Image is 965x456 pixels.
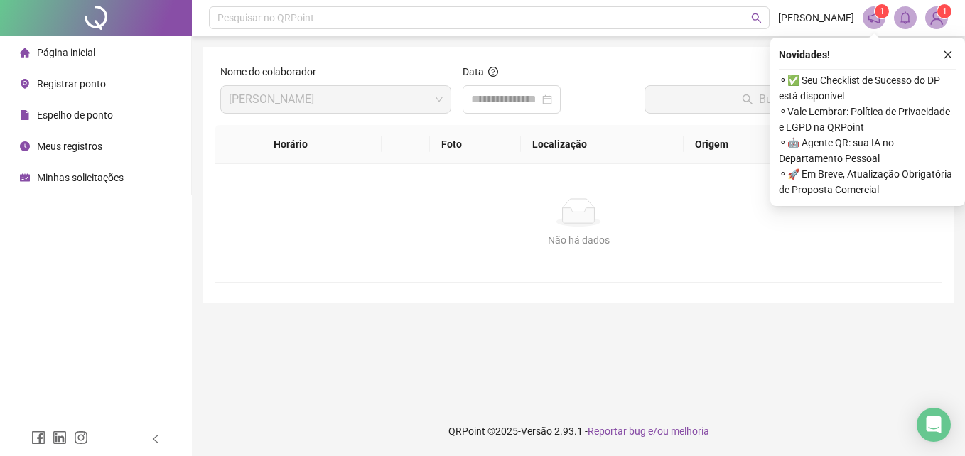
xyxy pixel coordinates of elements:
[37,172,124,183] span: Minhas solicitações
[778,10,854,26] span: [PERSON_NAME]
[880,6,885,16] span: 1
[488,67,498,77] span: question-circle
[917,408,951,442] div: Open Intercom Messenger
[262,125,382,164] th: Horário
[20,173,30,183] span: schedule
[37,47,95,58] span: Página inicial
[232,232,925,248] div: Não há dados
[430,125,521,164] th: Foto
[937,4,951,18] sup: Atualize o seu contato no menu Meus Dados
[875,4,889,18] sup: 1
[37,109,113,121] span: Espelho de ponto
[37,78,106,89] span: Registrar ponto
[20,48,30,58] span: home
[751,13,762,23] span: search
[37,141,102,152] span: Meus registros
[684,125,802,164] th: Origem
[20,79,30,89] span: environment
[20,141,30,151] span: clock-circle
[20,110,30,120] span: file
[942,6,947,16] span: 1
[229,86,443,113] span: RYAN MATHEUS DE MAGALHÃES SANTOS
[31,430,45,445] span: facebook
[868,11,880,24] span: notification
[779,104,956,135] span: ⚬ Vale Lembrar: Política de Privacidade e LGPD na QRPoint
[588,425,709,437] span: Reportar bug e/ou melhoria
[779,72,956,104] span: ⚬ ✅ Seu Checklist de Sucesso do DP está disponível
[943,50,953,60] span: close
[192,406,965,456] footer: QRPoint © 2025 - 2.93.1 -
[779,166,956,197] span: ⚬ 🚀 Em Breve, Atualização Obrigatória de Proposta Comercial
[74,430,88,445] span: instagram
[926,7,947,28] img: 90190
[53,430,67,445] span: linkedin
[645,85,937,114] button: Buscar registros
[220,64,325,80] label: Nome do colaborador
[779,47,830,63] span: Novidades !
[521,125,684,164] th: Localização
[463,66,484,77] span: Data
[779,135,956,166] span: ⚬ 🤖 Agente QR: sua IA no Departamento Pessoal
[521,425,552,437] span: Versão
[899,11,912,24] span: bell
[151,434,161,444] span: left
